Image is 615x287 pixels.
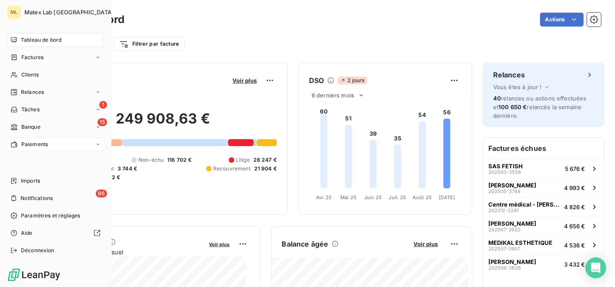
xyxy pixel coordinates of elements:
span: Tableau de bord [21,36,61,44]
span: 15 [97,118,107,126]
span: Non-échu [138,156,164,164]
span: 4 536 € [564,242,585,249]
span: 3 744 € [118,165,137,173]
h6: Balance âgée [282,239,329,249]
span: 4 826 € [564,204,585,210]
span: 202507-3920 [488,227,521,232]
button: [PERSON_NAME]202507-39204 656 € [483,216,604,235]
tspan: Avr. 25 [316,194,332,200]
h2: 249 908,63 € [49,110,277,136]
span: 21 904 € [254,165,277,173]
span: Voir plus [413,240,438,247]
span: 28 247 € [253,156,277,164]
span: 5 676 € [565,165,585,172]
button: Voir plus [207,240,232,248]
span: [PERSON_NAME] [488,220,536,227]
span: Chiffre d'affaires mensuel [49,247,203,257]
span: Recouvrement [213,165,251,173]
span: [PERSON_NAME] [488,182,536,189]
span: Paiements [21,140,48,148]
span: 202506-3826 [488,265,521,270]
span: Banque [21,123,40,131]
span: 40 [493,95,501,102]
span: 6 derniers mois [312,92,354,99]
span: 100 650 € [498,103,527,110]
button: Filtrer par facture [114,37,185,51]
span: Litige [236,156,250,164]
span: 4 993 € [564,184,585,191]
span: Voir plus [232,77,257,84]
button: MEDIKAL ESTHETIQUE202507-39074 536 € [483,235,604,254]
tspan: Juin 25 [364,194,382,200]
span: SAS FETISH [488,163,523,170]
div: Open Intercom Messenger [585,257,606,278]
img: Logo LeanPay [7,268,61,282]
span: 4 656 € [564,223,585,230]
button: [PERSON_NAME]202505-37844 993 € [483,178,604,197]
h6: Relances [493,70,525,80]
div: ML [7,5,21,19]
span: relances ou actions effectuées et relancés la semaine dernière. [493,95,587,119]
span: Déconnexion [21,247,54,254]
span: 202507-3907 [488,246,520,251]
span: 1 [99,101,107,109]
span: Vous êtes à jour ! [493,83,542,90]
span: Notifications [20,194,53,202]
button: Actions [540,13,584,27]
span: -2 € [109,174,121,181]
span: 3 432 € [564,261,585,268]
span: [PERSON_NAME] [488,258,536,265]
span: MEDIKAL ESTHETIQUE [488,239,552,246]
span: 2 jours [338,77,367,84]
tspan: [DATE] [439,194,455,200]
button: Voir plus [411,240,440,248]
span: Tâches [21,106,40,113]
span: 86 [96,190,107,197]
tspan: Août 25 [413,194,432,200]
span: Paramètres et réglages [21,212,80,220]
button: [PERSON_NAME]202506-38263 432 € [483,254,604,274]
span: Matex Lab [GEOGRAPHIC_DATA] [24,9,114,16]
button: Voir plus [230,77,259,84]
button: Centre médical - [PERSON_NAME]202312-22414 826 € [483,197,604,216]
h6: Factures échues [483,138,604,159]
span: Factures [21,53,44,61]
span: Relances [21,88,44,96]
span: Voir plus [209,241,230,247]
tspan: Mai 25 [340,194,356,200]
span: Aide [21,229,33,237]
span: 202505-3784 [488,189,521,194]
a: Aide [7,226,104,240]
span: 202503-3556 [488,170,521,175]
span: 116 702 € [167,156,192,164]
span: Imports [21,177,40,185]
tspan: Juil. 25 [389,194,407,200]
h6: DSO [309,75,324,86]
span: Clients [21,71,39,79]
span: 202312-2241 [488,208,518,213]
button: SAS FETISH202503-35565 676 € [483,159,604,178]
span: Centre médical - [PERSON_NAME] [488,201,561,208]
